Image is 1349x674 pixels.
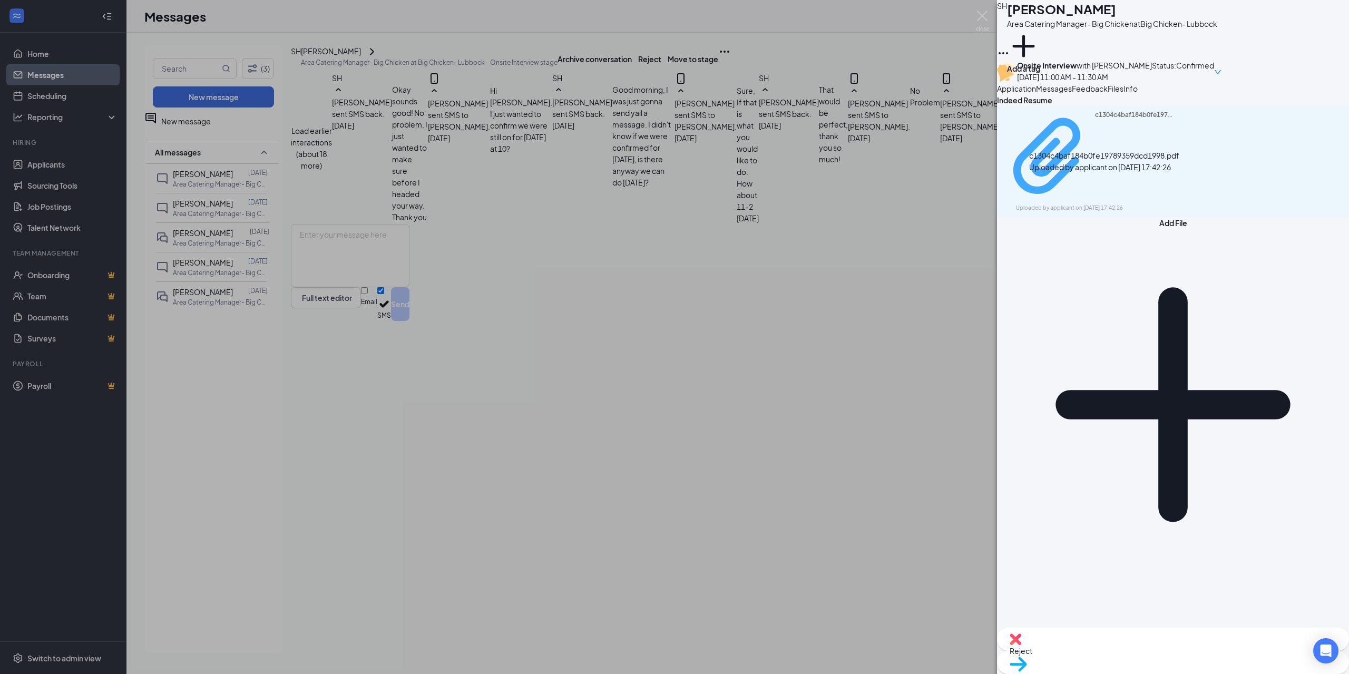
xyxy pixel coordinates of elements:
span: Files [1108,84,1123,93]
div: c1304c4baf184b0fe19789359dcd1998.pdf Uploaded by applicant on [DATE] 17:42:26 [1029,150,1179,173]
span: Messages [1036,84,1072,93]
b: Onsite Interview [1017,61,1077,70]
a: Paperclipc1304c4baf184b0fe19789359dcd1998.pdfUploaded by applicant on [DATE] 17:42:26 [1003,111,1174,212]
span: Reject [1010,645,1336,657]
svg: Paperclip [1003,111,1095,202]
div: Status : [1152,60,1176,83]
div: Open Intercom Messenger [1313,638,1338,663]
div: c1304c4baf184b0fe19789359dcd1998.pdf [1095,111,1174,202]
svg: Plus [997,229,1349,581]
div: Area Catering Manager- Big Chicken at Big Chicken- Lubbock [1007,18,1217,30]
div: [DATE] 11:00 AM - 11:30 AM [1017,71,1152,83]
svg: Ellipses [997,47,1010,60]
span: Feedback [1072,84,1108,93]
div: Uploaded by applicant on [DATE] 17:42:26 [1016,204,1174,212]
span: down [1214,61,1221,84]
span: Info [1123,84,1138,93]
div: with [PERSON_NAME] [1017,60,1152,71]
button: Add FilePlus [997,217,1349,581]
span: Confirmed [1176,60,1214,83]
svg: Plus [1007,30,1040,63]
span: Application [997,84,1036,93]
div: Indeed Resume [997,94,1349,106]
button: PlusAdd a tag [1007,30,1040,74]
